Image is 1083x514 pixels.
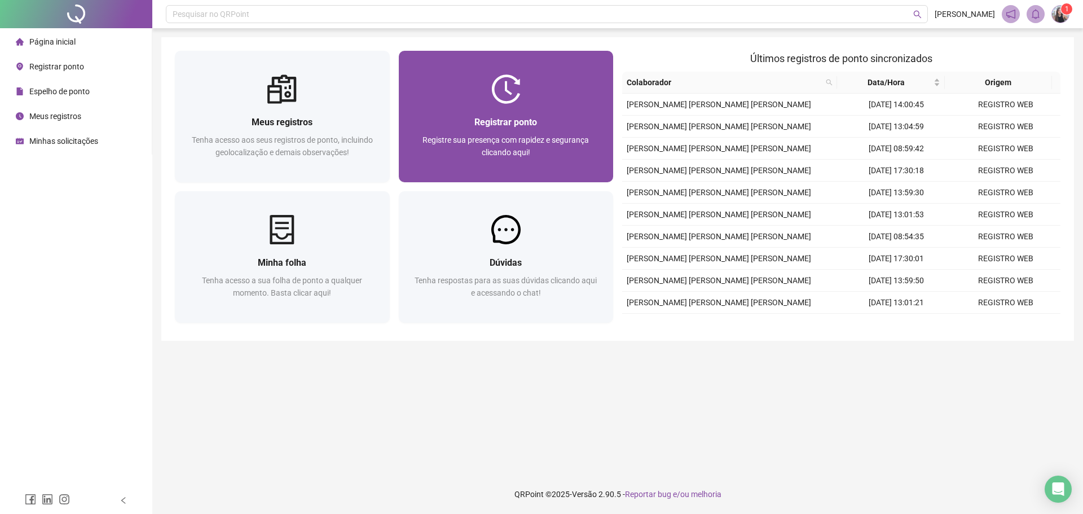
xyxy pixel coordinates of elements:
[16,38,24,46] span: home
[25,494,36,505] span: facebook
[951,182,1060,204] td: REGISTRO WEB
[627,276,811,285] span: [PERSON_NAME] [PERSON_NAME] [PERSON_NAME]
[175,191,390,323] a: Minha folhaTenha acesso a sua folha de ponto a qualquer momento. Basta clicar aqui!
[42,494,53,505] span: linkedin
[572,490,597,499] span: Versão
[951,160,1060,182] td: REGISTRO WEB
[826,79,833,86] span: search
[29,62,84,71] span: Registrar ponto
[16,63,24,71] span: environment
[152,475,1083,514] footer: QRPoint © 2025 - 2.90.5 -
[750,52,932,64] span: Últimos registros de ponto sincronizados
[627,76,821,89] span: Colaborador
[951,314,1060,336] td: REGISTRO WEB
[1031,9,1041,19] span: bell
[842,94,951,116] td: [DATE] 14:00:45
[1052,6,1069,23] img: 69463
[842,116,951,138] td: [DATE] 13:04:59
[824,74,835,91] span: search
[415,276,597,297] span: Tenha respostas para as suas dúvidas clicando aqui e acessando o chat!
[120,497,127,504] span: left
[1045,476,1072,503] div: Open Intercom Messenger
[842,182,951,204] td: [DATE] 13:59:30
[625,490,721,499] span: Reportar bug e/ou melhoria
[913,10,922,19] span: search
[951,138,1060,160] td: REGISTRO WEB
[258,257,306,268] span: Minha folha
[16,137,24,145] span: schedule
[1061,3,1072,15] sup: Atualize o seu contato no menu Meus Dados
[627,232,811,241] span: [PERSON_NAME] [PERSON_NAME] [PERSON_NAME]
[842,248,951,270] td: [DATE] 17:30:01
[842,226,951,248] td: [DATE] 08:54:35
[837,72,945,94] th: Data/Hora
[252,117,312,128] span: Meus registros
[175,51,390,182] a: Meus registrosTenha acesso aos seus registros de ponto, incluindo geolocalização e demais observa...
[627,122,811,131] span: [PERSON_NAME] [PERSON_NAME] [PERSON_NAME]
[951,94,1060,116] td: REGISTRO WEB
[842,270,951,292] td: [DATE] 13:59:50
[59,494,70,505] span: instagram
[842,76,931,89] span: Data/Hora
[29,87,90,96] span: Espelho de ponto
[951,226,1060,248] td: REGISTRO WEB
[842,204,951,226] td: [DATE] 13:01:53
[842,314,951,336] td: [DATE] 08:54:41
[842,292,951,314] td: [DATE] 13:01:21
[951,248,1060,270] td: REGISTRO WEB
[1065,5,1069,13] span: 1
[842,138,951,160] td: [DATE] 08:59:42
[627,144,811,153] span: [PERSON_NAME] [PERSON_NAME] [PERSON_NAME]
[16,87,24,95] span: file
[422,135,589,157] span: Registre sua presença com rapidez e segurança clicando aqui!
[935,8,995,20] span: [PERSON_NAME]
[474,117,537,128] span: Registrar ponto
[29,37,76,46] span: Página inicial
[1006,9,1016,19] span: notification
[490,257,522,268] span: Dúvidas
[627,100,811,109] span: [PERSON_NAME] [PERSON_NAME] [PERSON_NAME]
[951,292,1060,314] td: REGISTRO WEB
[192,135,373,157] span: Tenha acesso aos seus registros de ponto, incluindo geolocalização e demais observações!
[29,137,98,146] span: Minhas solicitações
[627,188,811,197] span: [PERSON_NAME] [PERSON_NAME] [PERSON_NAME]
[627,210,811,219] span: [PERSON_NAME] [PERSON_NAME] [PERSON_NAME]
[945,72,1053,94] th: Origem
[627,254,811,263] span: [PERSON_NAME] [PERSON_NAME] [PERSON_NAME]
[16,112,24,120] span: clock-circle
[842,160,951,182] td: [DATE] 17:30:18
[399,51,614,182] a: Registrar pontoRegistre sua presença com rapidez e segurança clicando aqui!
[399,191,614,323] a: DúvidasTenha respostas para as suas dúvidas clicando aqui e acessando o chat!
[202,276,362,297] span: Tenha acesso a sua folha de ponto a qualquer momento. Basta clicar aqui!
[627,166,811,175] span: [PERSON_NAME] [PERSON_NAME] [PERSON_NAME]
[29,112,81,121] span: Meus registros
[627,298,811,307] span: [PERSON_NAME] [PERSON_NAME] [PERSON_NAME]
[951,116,1060,138] td: REGISTRO WEB
[951,204,1060,226] td: REGISTRO WEB
[951,270,1060,292] td: REGISTRO WEB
